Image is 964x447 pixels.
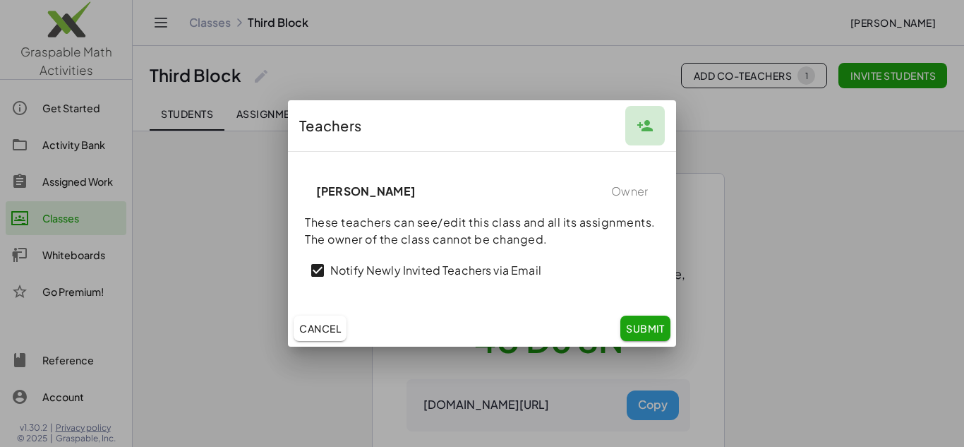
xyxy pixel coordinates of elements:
[288,152,676,310] div: These teachers can see/edit this class and all its assignments. The owner of the class cannot be ...
[620,316,670,341] button: Submit
[330,254,541,287] label: Notify Newly Invited Teachers via Email
[611,183,648,200] span: Owner
[299,322,341,335] span: Cancel
[294,316,347,341] button: Cancel
[316,183,648,200] div: [PERSON_NAME]
[288,100,676,151] div: Teachers
[626,322,665,335] span: Submit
